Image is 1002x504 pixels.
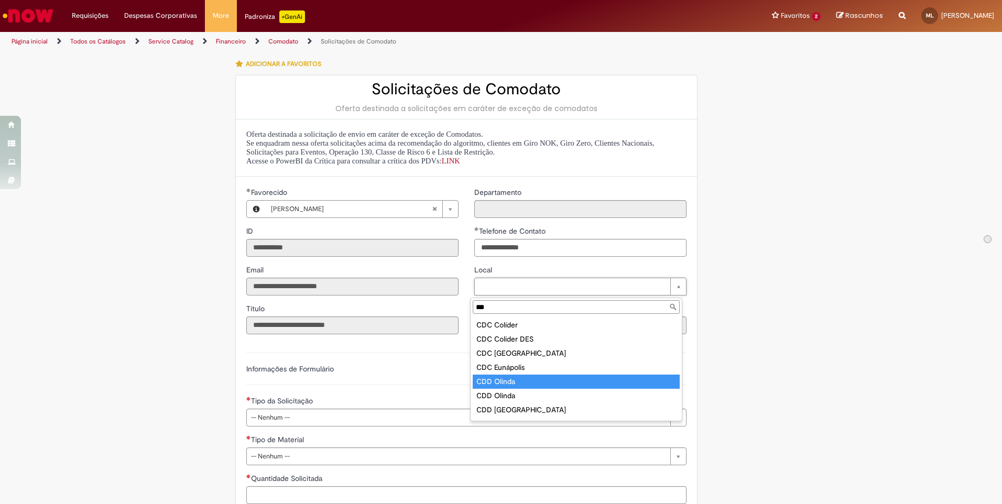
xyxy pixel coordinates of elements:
div: CDC [GEOGRAPHIC_DATA] [473,346,680,360]
div: CDD Olinda [473,375,680,389]
div: CDD Olinda [473,389,680,403]
img: hide.svg [984,235,991,243]
div: CDC Colider DES [473,332,680,346]
div: CDD [GEOGRAPHIC_DATA] [473,417,680,431]
div: CDD [GEOGRAPHIC_DATA] [473,403,680,417]
div: CDC Eunápolis [473,360,680,375]
div: CDC Colíder [473,318,680,332]
ul: Local [471,316,682,421]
